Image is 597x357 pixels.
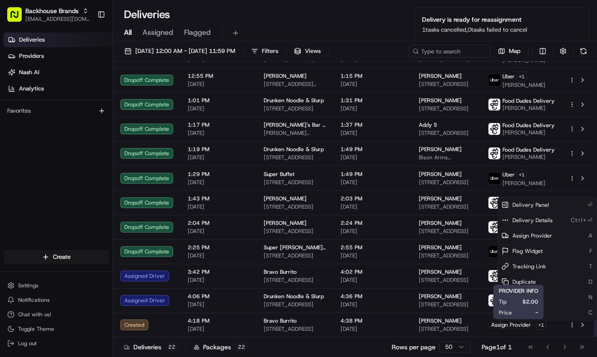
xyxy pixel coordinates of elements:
span: Bravo Burrito [264,317,297,324]
button: +1 [536,320,546,330]
img: food_dudes.png [488,123,500,135]
span: 1:49 PM [341,171,404,178]
span: [DATE] [341,179,404,186]
span: [PERSON_NAME] [264,219,307,227]
span: [STREET_ADDRESS] [264,252,326,259]
span: [PERSON_NAME] [502,81,545,89]
button: +1 [516,170,527,180]
span: Log out [18,340,37,347]
span: [DATE] [188,129,249,137]
span: 1:37 PM [341,121,404,129]
span: Drunken Noodle & Slurp [264,97,324,104]
span: [DATE] [188,228,249,235]
span: A [588,232,593,240]
span: Food Dudes Delivery [502,146,554,153]
span: [PERSON_NAME] [29,172,74,179]
p: I will relay the message to him [33,152,129,163]
span: F [589,247,593,255]
span: [PERSON_NAME][GEOGRAPHIC_DATA][STREET_ADDRESS][GEOGRAPHIC_DATA] [264,129,326,137]
span: [PERSON_NAME] [419,219,462,227]
span: 1:31 PM [341,97,404,104]
span: [PERSON_NAME] [419,72,462,80]
span: [PERSON_NAME] [264,195,307,202]
span: 4:36 PM [341,293,404,300]
span: Uber [502,171,515,178]
span: 4:38 PM [341,317,404,324]
span: Create [53,253,71,261]
span: [DATE] [341,325,404,333]
span: [DATE] [188,105,249,112]
span: [STREET_ADDRESS] [264,105,326,112]
span: Providers [19,52,44,60]
span: Delivery Details [512,217,553,224]
span: [DATE] [188,252,249,259]
span: [PERSON_NAME] [419,146,462,153]
span: 1:43 PM [188,195,249,202]
span: 3:42 PM [188,268,249,276]
img: food_dudes.png [488,270,500,282]
span: Settings [18,282,38,289]
span: [STREET_ADDRESS] [419,228,474,235]
span: 1:01 PM [188,97,249,104]
span: [DATE] [188,81,249,88]
span: 1:19 PM [188,146,249,153]
span: Views [305,47,321,55]
span: PROVIDER INFO [499,287,538,295]
div: Thanks. This is urgent. Please! [65,196,160,207]
button: Refresh [577,45,590,57]
span: Backhouse Brands [25,6,79,15]
span: [DATE] [188,203,249,210]
span: 8:20 AM [142,36,165,43]
span: N [588,293,593,301]
span: [PERSON_NAME] [419,317,462,324]
img: Masood Aslam [9,152,24,166]
span: 1:17 PM [188,121,249,129]
span: [PERSON_NAME] [502,105,554,112]
span: [DATE] [188,325,249,333]
span: Price [499,309,512,316]
span: [PERSON_NAME] [419,244,462,251]
span: Delivery Panel [512,201,549,209]
span: Super [PERSON_NAME] Lomabonita [264,244,326,251]
span: Deliveries [19,36,45,44]
span: Bison Arms Apartments, [STREET_ADDRESS] [419,154,474,161]
img: food_dudes.png [488,295,500,306]
div: Page 1 of 1 [482,343,512,352]
span: [STREET_ADDRESS] [419,129,474,137]
span: 1:49 PM [341,146,404,153]
span: ⏎ [588,201,593,209]
span: [PERSON_NAME] [502,153,554,161]
span: [STREET_ADDRESS] [419,252,474,259]
span: [DATE] [188,154,249,161]
div: Delivery is ready for reassignment [422,15,527,24]
span: Assign Provider [512,232,552,239]
span: 2:25 PM [188,244,249,251]
div: Deliveries [124,343,179,352]
span: [STREET_ADDRESS] [419,301,474,308]
span: [PERSON_NAME] [419,268,462,276]
span: [STREET_ADDRESS] [264,228,326,235]
span: [DATE] [341,276,404,284]
span: Food Dudes Delivery [502,195,554,203]
span: 2:04 PM [188,219,249,227]
span: Drunken Noodle & Slurp [264,146,324,153]
span: Uber [502,73,515,80]
span: [PERSON_NAME] [419,293,462,300]
span: 2:03 PM [341,195,404,202]
img: Masood Aslam [9,257,24,271]
span: [STREET_ADDRESS] [264,179,326,186]
span: [STREET_ADDRESS] [419,203,474,210]
p: 1 tasks cancelled, 0 tasks failed to cancel [422,26,527,34]
span: Addy S [419,121,437,129]
p: Yes, I have informed him. Once he comes online, he'd be able to get back to you! [33,236,152,268]
span: 8:20 AM [81,172,103,179]
button: back [9,7,20,18]
span: [PERSON_NAME] [419,97,462,104]
span: [STREET_ADDRESS] [264,276,326,284]
span: [DATE] [188,179,249,186]
span: Duplicate [512,278,536,286]
span: 4:18 PM [188,317,249,324]
span: 4:02 PM [341,268,404,276]
img: food_dudes.png [488,197,500,209]
span: 2:24 PM [341,219,404,227]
